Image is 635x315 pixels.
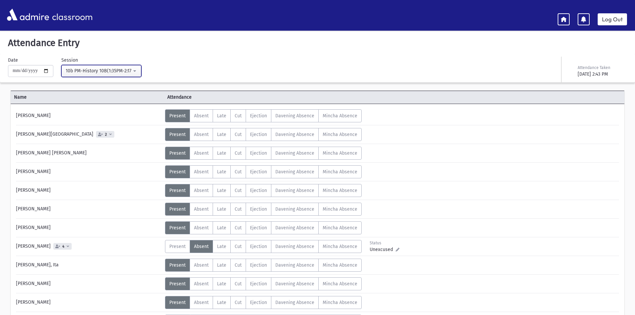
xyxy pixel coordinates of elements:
[169,300,186,305] span: Present
[13,147,165,160] div: [PERSON_NAME] [PERSON_NAME]
[169,169,186,175] span: Present
[8,57,18,64] label: Date
[323,169,357,175] span: Mincha Absence
[165,165,362,178] div: AttTypes
[323,132,357,137] span: Mincha Absence
[169,150,186,156] span: Present
[5,37,630,49] h5: Attendance Entry
[235,169,242,175] span: Cut
[169,132,186,137] span: Present
[275,244,314,249] span: Davening Absence
[235,281,242,287] span: Cut
[194,262,209,268] span: Absent
[13,184,165,197] div: [PERSON_NAME]
[323,113,357,119] span: Mincha Absence
[217,188,226,193] span: Late
[5,7,51,22] img: AdmirePro
[598,13,627,25] a: Log Out
[217,132,226,137] span: Late
[323,244,357,249] span: Mincha Absence
[235,132,242,137] span: Cut
[165,203,362,216] div: AttTypes
[165,259,362,272] div: AttTypes
[164,94,317,101] span: Attendance
[165,296,362,309] div: AttTypes
[250,169,267,175] span: Ejection
[275,262,314,268] span: Davening Absence
[194,300,209,305] span: Absent
[250,244,267,249] span: Ejection
[275,150,314,156] span: Davening Absence
[235,206,242,212] span: Cut
[275,132,314,137] span: Davening Absence
[370,240,399,246] div: Status
[13,221,165,234] div: [PERSON_NAME]
[61,244,66,249] span: 4
[169,225,186,231] span: Present
[235,300,242,305] span: Cut
[578,65,626,71] div: Attendance Taken
[165,109,362,122] div: AttTypes
[217,225,226,231] span: Late
[66,67,132,74] div: 10b PM-History 10B(1:35PM-2:17PM)
[217,244,226,249] span: Late
[194,225,209,231] span: Absent
[217,169,226,175] span: Late
[13,165,165,178] div: [PERSON_NAME]
[275,113,314,119] span: Davening Absence
[194,113,209,119] span: Absent
[194,150,209,156] span: Absent
[194,281,209,287] span: Absent
[370,246,396,253] span: Unexcused
[323,262,357,268] span: Mincha Absence
[217,262,226,268] span: Late
[217,113,226,119] span: Late
[323,225,357,231] span: Mincha Absence
[165,147,362,160] div: AttTypes
[578,71,626,78] div: [DATE] 2:43 PM
[275,206,314,212] span: Davening Absence
[235,188,242,193] span: Cut
[235,150,242,156] span: Cut
[323,206,357,212] span: Mincha Absence
[165,128,362,141] div: AttTypes
[104,132,108,137] span: 2
[235,262,242,268] span: Cut
[169,244,186,249] span: Present
[217,281,226,287] span: Late
[165,184,362,197] div: AttTypes
[250,113,267,119] span: Ejection
[235,113,242,119] span: Cut
[51,6,93,24] span: classroom
[169,188,186,193] span: Present
[250,206,267,212] span: Ejection
[169,206,186,212] span: Present
[217,300,226,305] span: Late
[13,109,165,122] div: [PERSON_NAME]
[13,277,165,290] div: [PERSON_NAME]
[323,188,357,193] span: Mincha Absence
[235,244,242,249] span: Cut
[275,281,314,287] span: Davening Absence
[165,240,362,253] div: AttTypes
[11,94,164,101] span: Name
[13,259,165,272] div: [PERSON_NAME], Ita
[194,244,209,249] span: Absent
[217,150,226,156] span: Late
[165,221,362,234] div: AttTypes
[323,150,357,156] span: Mincha Absence
[13,203,165,216] div: [PERSON_NAME]
[13,296,165,309] div: [PERSON_NAME]
[194,169,209,175] span: Absent
[169,281,186,287] span: Present
[194,188,209,193] span: Absent
[275,225,314,231] span: Davening Absence
[61,57,78,64] label: Session
[250,188,267,193] span: Ejection
[13,128,165,141] div: [PERSON_NAME][GEOGRAPHIC_DATA]
[250,300,267,305] span: Ejection
[169,113,186,119] span: Present
[235,225,242,231] span: Cut
[165,277,362,290] div: AttTypes
[169,262,186,268] span: Present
